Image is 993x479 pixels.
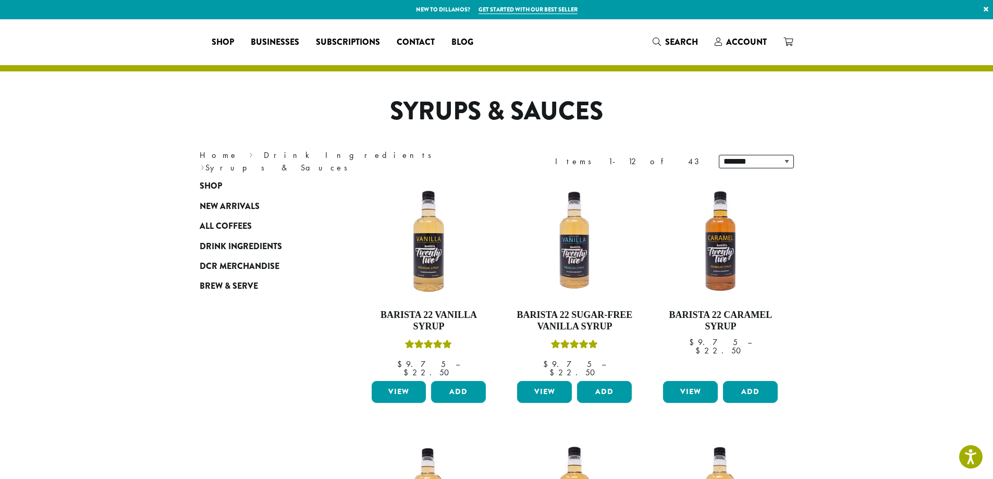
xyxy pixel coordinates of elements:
[514,310,634,332] h4: Barista 22 Sugar-Free Vanilla Syrup
[200,150,238,161] a: Home
[451,36,473,49] span: Blog
[397,359,446,370] bdi: 9.75
[695,345,746,356] bdi: 22.50
[551,338,598,354] div: Rated 5.00 out of 5
[264,150,438,161] a: Drink Ingredients
[200,180,222,193] span: Shop
[747,337,752,348] span: –
[549,367,558,378] span: $
[689,337,698,348] span: $
[726,36,767,48] span: Account
[665,36,698,48] span: Search
[200,260,279,273] span: DCR Merchandise
[695,345,704,356] span: $
[549,367,600,378] bdi: 22.50
[200,220,252,233] span: All Coffees
[251,36,299,49] span: Businesses
[543,359,552,370] span: $
[200,236,325,256] a: Drink Ingredients
[372,381,426,403] a: View
[514,181,634,377] a: Barista 22 Sugar-Free Vanilla SyrupRated 5.00 out of 5
[200,276,325,296] a: Brew & Serve
[456,359,460,370] span: –
[555,155,703,168] div: Items 1-12 of 43
[403,367,412,378] span: $
[602,359,606,370] span: –
[200,240,282,253] span: Drink Ingredients
[369,181,489,377] a: Barista 22 Vanilla SyrupRated 5.00 out of 5
[405,338,452,354] div: Rated 5.00 out of 5
[660,310,780,332] h4: Barista 22 Caramel Syrup
[403,367,454,378] bdi: 22.50
[192,96,802,127] h1: Syrups & Sauces
[689,337,738,348] bdi: 9.75
[200,280,258,293] span: Brew & Serve
[249,145,253,162] span: ›
[200,256,325,276] a: DCR Merchandise
[369,181,488,301] img: VANILLA-300x300.png
[200,176,325,196] a: Shop
[517,381,572,403] a: View
[543,359,592,370] bdi: 9.75
[660,181,780,301] img: CARAMEL-1-300x300.png
[201,158,204,174] span: ›
[212,36,234,49] span: Shop
[514,181,634,301] img: SF-VANILLA-300x300.png
[663,381,718,403] a: View
[203,34,242,51] a: Shop
[200,196,325,216] a: New Arrivals
[431,381,486,403] button: Add
[369,310,489,332] h4: Barista 22 Vanilla Syrup
[397,359,406,370] span: $
[200,149,481,174] nav: Breadcrumb
[200,200,260,213] span: New Arrivals
[723,381,778,403] button: Add
[644,33,706,51] a: Search
[577,381,632,403] button: Add
[397,36,435,49] span: Contact
[660,181,780,377] a: Barista 22 Caramel Syrup
[479,5,578,14] a: Get started with our best seller
[200,216,325,236] a: All Coffees
[316,36,380,49] span: Subscriptions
